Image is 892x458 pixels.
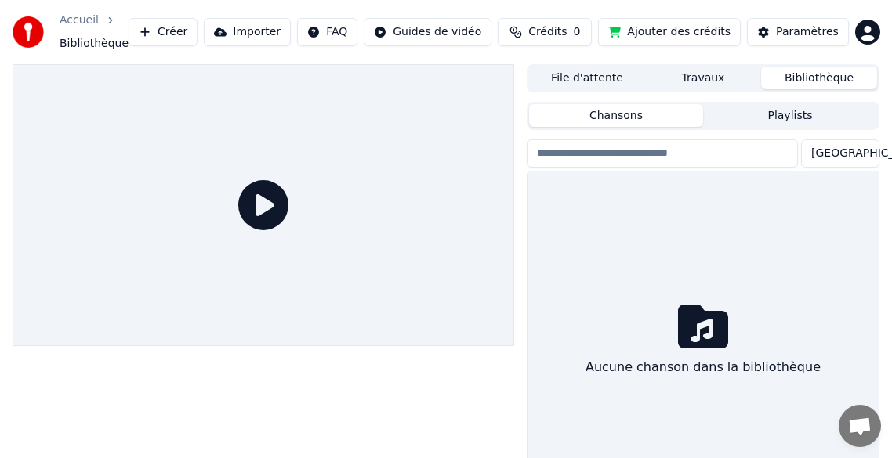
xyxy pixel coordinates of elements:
button: FAQ [297,18,357,46]
button: Playlists [703,104,877,127]
div: Paramètres [776,24,839,40]
a: Accueil [60,13,99,28]
div: Aucune chanson dans la bibliothèque [579,352,827,383]
button: Créer [129,18,198,46]
button: Chansons [529,104,703,127]
span: 0 [574,24,581,40]
button: Travaux [645,67,761,89]
button: Ajouter des crédits [598,18,741,46]
button: Guides de vidéo [364,18,491,46]
button: Bibliothèque [761,67,877,89]
span: Bibliothèque [60,36,129,52]
img: youka [13,16,44,48]
button: Importer [204,18,291,46]
button: Paramètres [747,18,849,46]
span: Crédits [528,24,567,40]
div: Ouvrir le chat [839,405,881,447]
nav: breadcrumb [60,13,129,52]
button: Crédits0 [498,18,592,46]
button: File d'attente [529,67,645,89]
